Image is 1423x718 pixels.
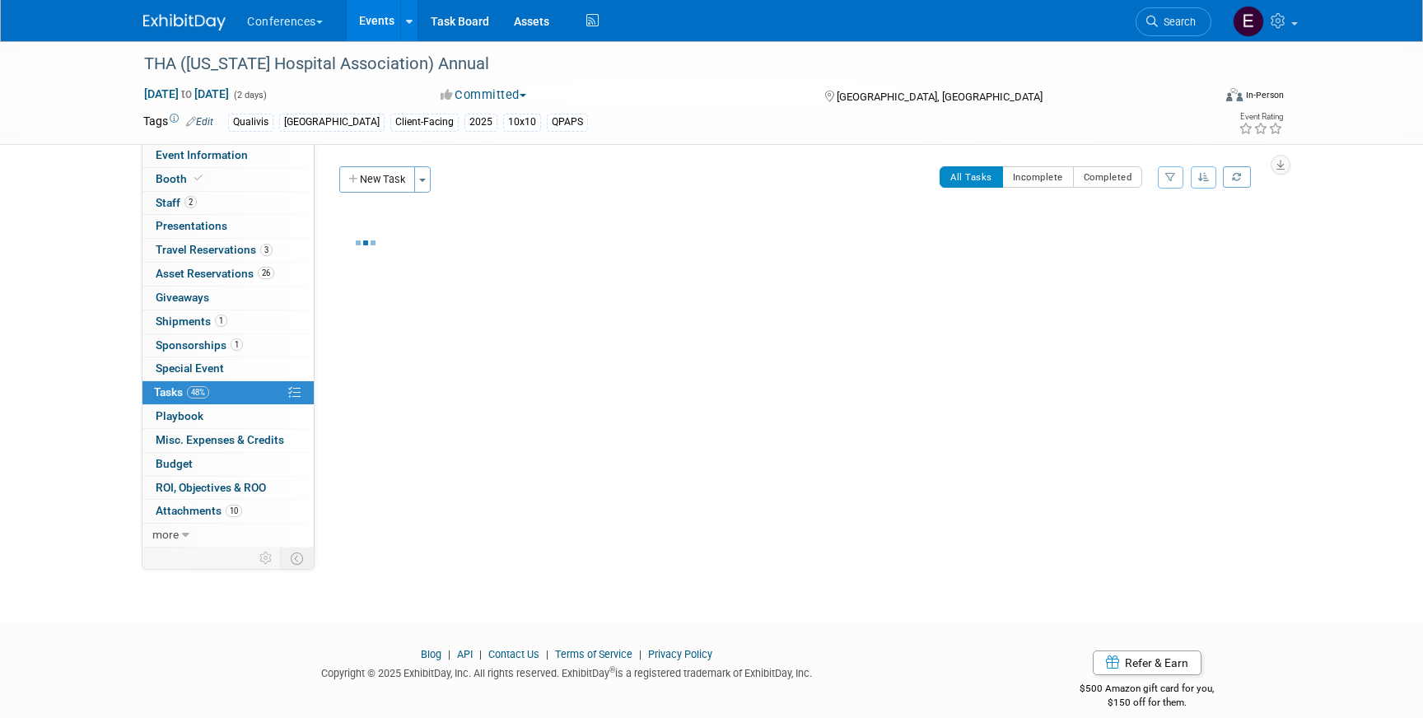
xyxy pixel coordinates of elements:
a: Booth [142,168,314,191]
a: Contact Us [488,648,539,660]
div: THA ([US_STATE] Hospital Association) Annual [138,49,1187,79]
span: [GEOGRAPHIC_DATA], [GEOGRAPHIC_DATA] [837,91,1043,103]
span: Event Information [156,148,248,161]
i: Booth reservation complete [194,174,203,183]
a: Search [1136,7,1211,36]
td: Toggle Event Tabs [281,548,315,569]
button: All Tasks [940,166,1003,188]
span: 48% [187,386,209,399]
span: 3 [260,244,273,256]
div: [GEOGRAPHIC_DATA] [279,114,385,131]
span: ROI, Objectives & ROO [156,481,266,494]
img: Erin Anderson [1233,6,1264,37]
div: 10x10 [503,114,541,131]
span: | [635,648,646,660]
a: API [457,648,473,660]
span: Sponsorships [156,338,243,352]
div: QPAPS [547,114,588,131]
span: Playbook [156,409,203,422]
a: Asset Reservations26 [142,263,314,286]
span: Travel Reservations [156,243,273,256]
td: Personalize Event Tab Strip [252,548,281,569]
span: 10 [226,505,242,517]
span: Special Event [156,361,224,375]
div: 2025 [464,114,497,131]
span: Booth [156,172,206,185]
span: Presentations [156,219,227,232]
td: Tags [143,113,213,132]
img: Format-Inperson.png [1226,88,1243,101]
img: ExhibitDay [143,14,226,30]
a: Travel Reservations3 [142,239,314,262]
a: Presentations [142,215,314,238]
a: Budget [142,453,314,476]
sup: ® [609,665,615,674]
div: Qualivis [228,114,273,131]
span: Misc. Expenses & Credits [156,433,284,446]
a: Refresh [1223,166,1251,188]
span: 26 [258,267,274,279]
button: Completed [1073,166,1143,188]
span: 1 [215,315,227,327]
a: Staff2 [142,192,314,215]
span: Tasks [154,385,209,399]
div: Event Format [1114,86,1284,110]
a: Privacy Policy [648,648,712,660]
a: Special Event [142,357,314,380]
div: $150 off for them. [1015,696,1281,710]
a: Attachments10 [142,500,314,523]
a: Edit [186,116,213,128]
span: Giveaways [156,291,209,304]
a: Playbook [142,405,314,428]
a: Terms of Service [555,648,632,660]
span: to [179,87,194,100]
span: | [542,648,553,660]
span: Staff [156,196,197,209]
img: loading... [356,240,376,245]
span: [DATE] [DATE] [143,86,230,101]
a: Misc. Expenses & Credits [142,429,314,452]
a: Blog [421,648,441,660]
span: | [444,648,455,660]
a: Sponsorships1 [142,334,314,357]
span: (2 days) [232,90,267,100]
div: $500 Amazon gift card for you, [1015,671,1281,709]
a: Event Information [142,144,314,167]
div: In-Person [1245,89,1284,101]
a: ROI, Objectives & ROO [142,477,314,500]
div: Event Rating [1239,113,1283,121]
span: Asset Reservations [156,267,274,280]
a: more [142,524,314,547]
span: Attachments [156,504,242,517]
span: 2 [184,196,197,208]
span: | [475,648,486,660]
button: New Task [339,166,415,193]
a: Refer & Earn [1093,650,1201,675]
div: Copyright © 2025 ExhibitDay, Inc. All rights reserved. ExhibitDay is a registered trademark of Ex... [143,662,990,681]
div: Client-Facing [390,114,459,131]
span: more [152,528,179,541]
span: Shipments [156,315,227,328]
a: Tasks48% [142,381,314,404]
span: Search [1158,16,1196,28]
a: Giveaways [142,287,314,310]
a: Shipments1 [142,310,314,333]
button: Incomplete [1002,166,1074,188]
button: Committed [435,86,533,104]
span: Budget [156,457,193,470]
span: 1 [231,338,243,351]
